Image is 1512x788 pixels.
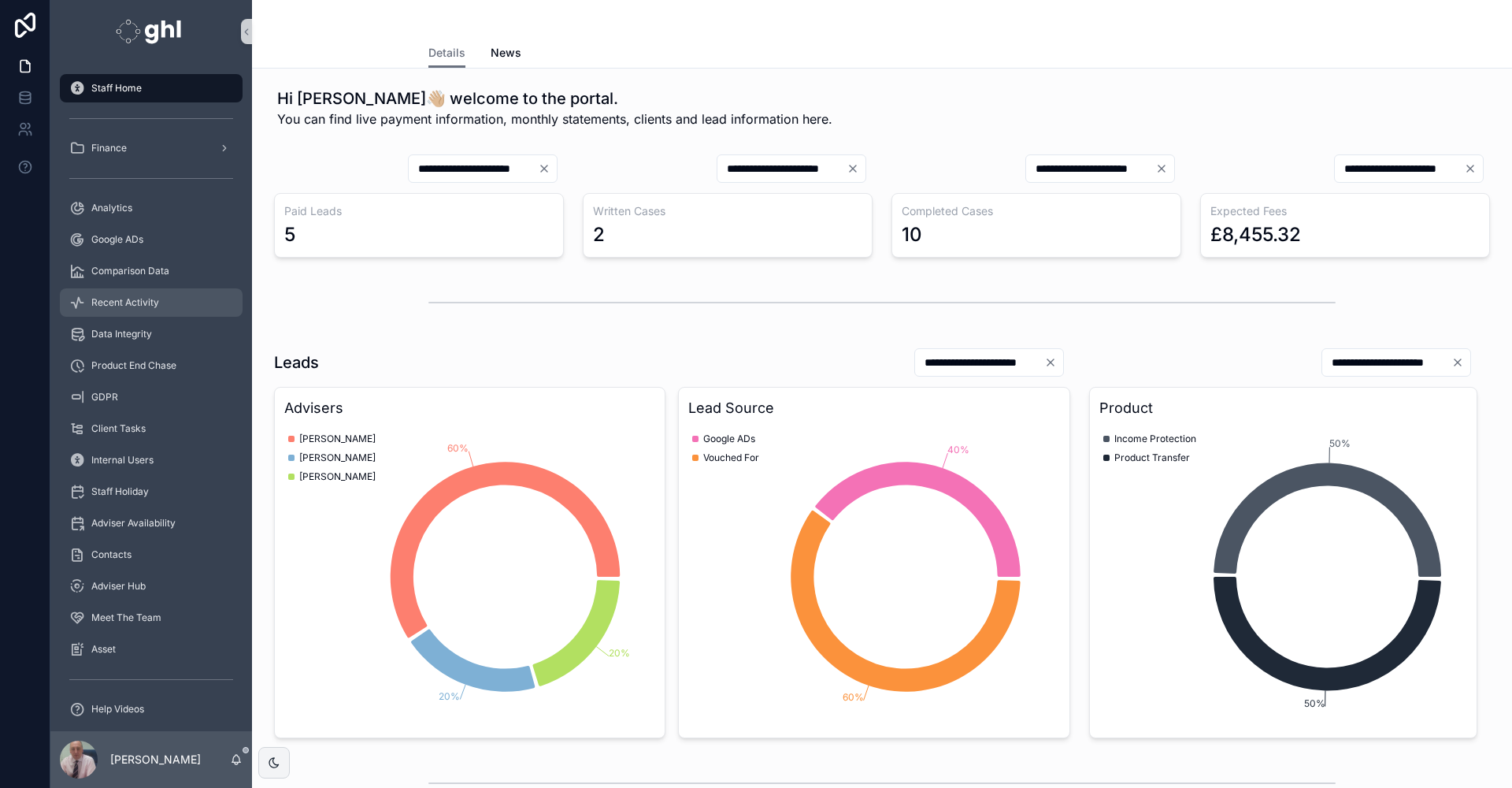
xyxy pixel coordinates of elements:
[284,222,295,247] div: 5
[60,695,243,723] a: Help Videos
[91,611,161,624] span: Meet The Team
[91,391,118,403] span: GDPR
[91,265,169,277] span: Comparison Data
[284,397,655,419] h3: Advisers
[60,635,243,663] a: Asset
[277,87,832,110] h1: Hi [PERSON_NAME]👋🏼 welcome to the portal.
[703,433,755,445] span: Google ADs
[91,142,127,154] span: Finance
[1044,356,1063,369] button: Clear
[91,485,149,498] span: Staff Holiday
[688,426,1059,728] div: chart
[1329,437,1351,449] tspan: 50%
[299,452,376,464] span: [PERSON_NAME]
[274,351,319,374] h1: Leads
[1304,697,1325,709] tspan: 50%
[1099,426,1467,728] div: chart
[91,548,132,561] span: Contacts
[60,383,243,411] a: GDPR
[60,541,243,569] a: Contacts
[91,359,176,372] span: Product End Chase
[91,422,146,435] span: Client Tasks
[110,752,201,768] p: [PERSON_NAME]
[91,82,142,95] span: Staff Home
[1114,452,1190,464] span: Product Transfer
[277,110,832,128] span: You can find live payment information, monthly statements, clients and lead information here.
[1451,356,1470,369] button: Clear
[439,690,460,702] tspan: 20%
[284,203,554,219] h3: Paid Leads
[91,202,132,214] span: Analytics
[538,162,557,175] button: Clear
[902,203,1171,219] h3: Completed Cases
[1099,397,1467,419] h3: Product
[1464,162,1483,175] button: Clear
[609,647,630,659] tspan: 20%
[688,397,1059,419] h3: Lead Source
[91,328,152,340] span: Data Integrity
[91,643,116,656] span: Asset
[1114,433,1196,445] span: Income Protection
[60,509,243,537] a: Adviser Availability
[60,225,243,254] a: Google ADs
[116,19,186,44] img: App logo
[60,446,243,474] a: Internal Users
[60,604,243,632] a: Meet The Team
[50,63,252,731] div: scrollable content
[60,288,243,317] a: Recent Activity
[284,426,655,728] div: chart
[847,162,865,175] button: Clear
[447,442,469,454] tspan: 60%
[91,580,146,593] span: Adviser Hub
[60,320,243,348] a: Data Integrity
[60,74,243,102] a: Staff Home
[91,703,144,716] span: Help Videos
[703,452,759,464] span: Vouched For
[1210,222,1301,247] div: £8,455.32
[299,470,376,483] span: [PERSON_NAME]
[91,233,143,246] span: Google ADs
[60,194,243,222] a: Analytics
[60,257,243,285] a: Comparison Data
[1210,203,1480,219] h3: Expected Fees
[948,444,970,455] tspan: 40%
[1155,162,1174,175] button: Clear
[60,478,243,506] a: Staff Holiday
[60,414,243,443] a: Client Tasks
[60,134,243,162] a: Finance
[91,454,154,466] span: Internal Users
[843,691,864,703] tspan: 60%
[428,45,465,61] span: Details
[491,45,521,61] span: News
[593,203,862,219] h3: Written Cases
[91,296,159,309] span: Recent Activity
[593,222,605,247] div: 2
[60,572,243,600] a: Adviser Hub
[428,39,465,69] a: Details
[60,351,243,380] a: Product End Chase
[491,39,521,70] a: News
[299,433,376,445] span: [PERSON_NAME]
[902,222,922,247] div: 10
[91,517,176,530] span: Adviser Availability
